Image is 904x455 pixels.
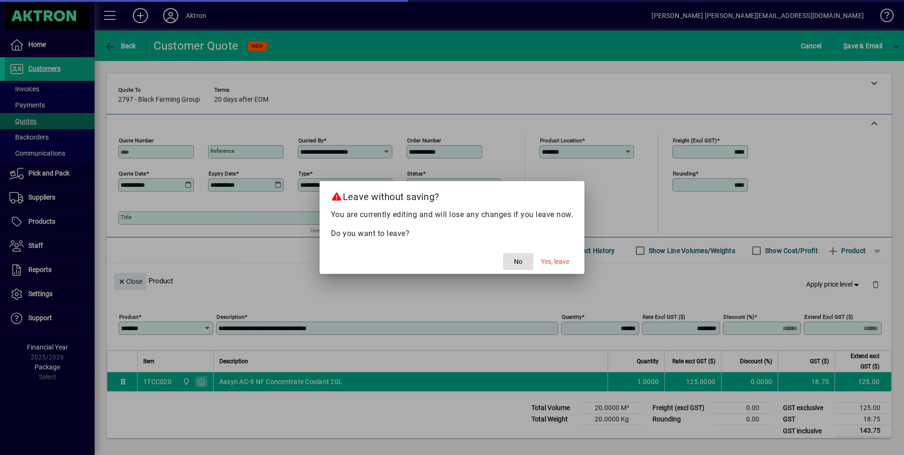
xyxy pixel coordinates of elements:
span: No [514,257,522,267]
button: No [503,253,533,270]
p: You are currently editing and will lose any changes if you leave now. [331,209,574,220]
h2: Leave without saving? [320,181,585,209]
p: Do you want to leave? [331,228,574,239]
span: Yes, leave [541,257,569,267]
button: Yes, leave [537,253,573,270]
